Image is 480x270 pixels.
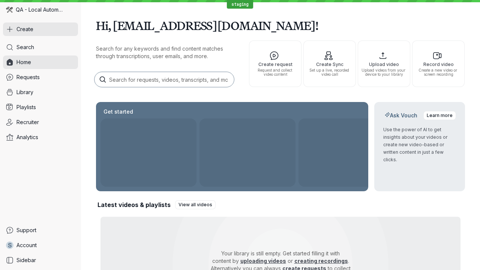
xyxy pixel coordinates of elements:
[307,62,352,67] span: Create Sync
[383,126,456,163] p: Use the power of AI to get insights about your videos or create new video-based or written conten...
[3,238,78,252] a: sAccount
[3,253,78,267] a: Sidebar
[16,226,36,234] span: Support
[178,201,212,208] span: View all videos
[383,112,419,119] h2: Ask Vouch
[412,40,465,87] button: Record videoCreate a new video or screen recording
[16,73,40,81] span: Requests
[240,258,286,264] a: uploading videos
[3,55,78,69] a: Home
[3,85,78,99] a: Library
[8,241,12,249] span: s
[96,45,235,60] p: Search for any keywords and find content matches through transcriptions, user emails, and more.
[16,118,39,126] span: Recruiter
[16,241,37,249] span: Account
[361,68,407,76] span: Upload videos from your device to your library
[3,115,78,129] a: Recruiter
[3,223,78,237] a: Support
[175,200,216,209] a: View all videos
[3,70,78,84] a: Requests
[358,40,410,87] button: Upload videoUpload videos from your device to your library
[423,111,456,120] a: Learn more
[361,62,407,67] span: Upload video
[97,201,171,209] h2: Latest videos & playlists
[6,6,13,13] img: QA - Local Automation avatar
[16,43,34,51] span: Search
[3,3,78,16] div: QA - Local Automation
[16,256,36,264] span: Sidebar
[415,62,461,67] span: Record video
[16,133,38,141] span: Analytics
[427,112,453,119] span: Learn more
[294,258,348,264] a: creating recordings
[96,15,465,36] h1: Hi, [EMAIL_ADDRESS][DOMAIN_NAME]!
[249,40,301,87] button: Create requestRequest and collect video content
[16,58,31,66] span: Home
[3,130,78,144] a: Analytics
[16,6,64,13] span: QA - Local Automation
[415,68,461,76] span: Create a new video or screen recording
[16,103,36,111] span: Playlists
[16,88,33,96] span: Library
[307,68,352,76] span: Set up a live, recorded video call
[3,100,78,114] a: Playlists
[252,68,298,76] span: Request and collect video content
[3,22,78,36] button: Create
[102,108,135,115] h2: Get started
[94,72,234,87] input: Search for requests, videos, transcripts, and more...
[303,40,356,87] button: Create SyncSet up a live, recorded video call
[16,25,33,33] span: Create
[252,62,298,67] span: Create request
[3,40,78,54] a: Search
